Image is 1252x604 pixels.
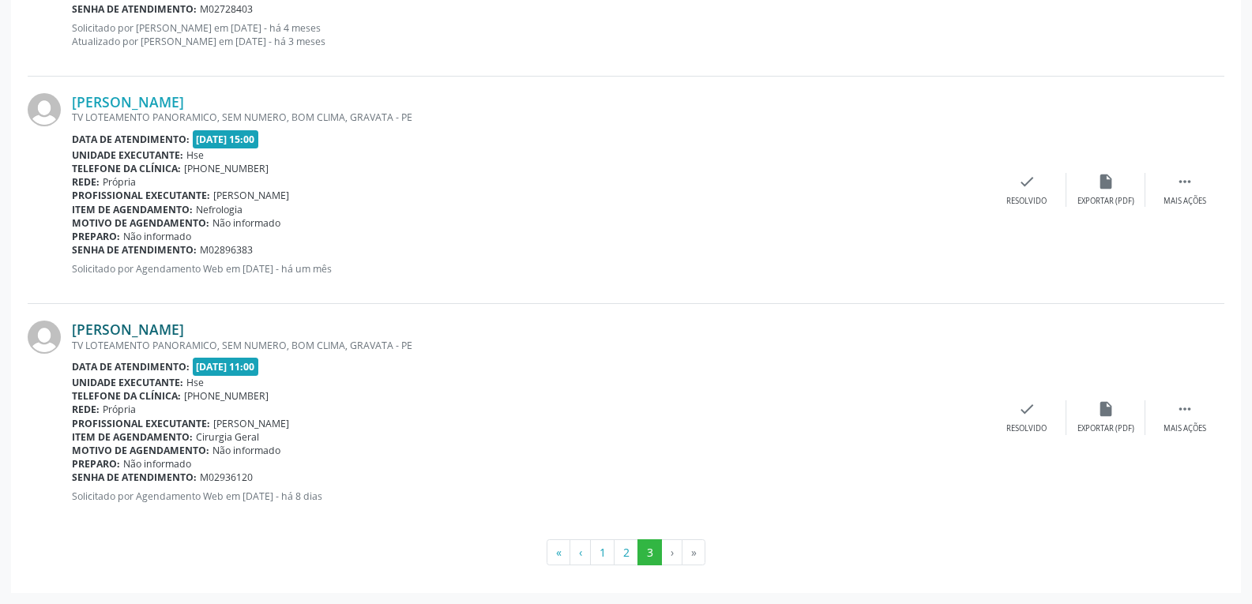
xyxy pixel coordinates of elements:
[213,417,289,430] span: [PERSON_NAME]
[72,490,987,503] p: Solicitado por Agendamento Web em [DATE] - há 8 dias
[1164,196,1206,207] div: Mais ações
[637,539,662,566] button: Go to page 3
[123,457,191,471] span: Não informado
[1077,196,1134,207] div: Exportar (PDF)
[547,539,570,566] button: Go to first page
[123,230,191,243] span: Não informado
[28,321,61,354] img: img
[570,539,591,566] button: Go to previous page
[28,539,1224,566] ul: Pagination
[184,162,269,175] span: [PHONE_NUMBER]
[186,148,204,162] span: Hse
[72,417,210,430] b: Profissional executante:
[72,93,184,111] a: [PERSON_NAME]
[200,471,253,484] span: M02936120
[213,189,289,202] span: [PERSON_NAME]
[1018,173,1036,190] i: check
[1006,423,1047,434] div: Resolvido
[103,175,136,189] span: Própria
[28,93,61,126] img: img
[72,360,190,373] b: Data de atendimento:
[590,539,615,566] button: Go to page 1
[196,430,259,444] span: Cirurgia Geral
[72,376,183,389] b: Unidade executante:
[1164,423,1206,434] div: Mais ações
[72,243,197,257] b: Senha de atendimento:
[72,262,987,276] p: Solicitado por Agendamento Web em [DATE] - há um mês
[72,339,987,352] div: TV LOTEAMENTO PANORAMICO, SEM NUMERO, BOM CLIMA, GRAVATA - PE
[1077,423,1134,434] div: Exportar (PDF)
[1097,173,1115,190] i: insert_drive_file
[1097,400,1115,418] i: insert_drive_file
[72,430,193,444] b: Item de agendamento:
[103,403,136,416] span: Própria
[200,2,253,16] span: M02728403
[72,111,987,124] div: TV LOTEAMENTO PANORAMICO, SEM NUMERO, BOM CLIMA, GRAVATA - PE
[72,389,181,403] b: Telefone da clínica:
[72,230,120,243] b: Preparo:
[614,539,638,566] button: Go to page 2
[184,389,269,403] span: [PHONE_NUMBER]
[72,175,100,189] b: Rede:
[193,358,259,376] span: [DATE] 11:00
[212,216,280,230] span: Não informado
[1018,400,1036,418] i: check
[72,162,181,175] b: Telefone da clínica:
[186,376,204,389] span: Hse
[200,243,253,257] span: M02896383
[72,457,120,471] b: Preparo:
[72,203,193,216] b: Item de agendamento:
[72,444,209,457] b: Motivo de agendamento:
[72,148,183,162] b: Unidade executante:
[193,130,259,148] span: [DATE] 15:00
[72,133,190,146] b: Data de atendimento:
[72,403,100,416] b: Rede:
[72,216,209,230] b: Motivo de agendamento:
[72,21,987,48] p: Solicitado por [PERSON_NAME] em [DATE] - há 4 meses Atualizado por [PERSON_NAME] em [DATE] - há 3...
[1176,173,1194,190] i: 
[72,189,210,202] b: Profissional executante:
[72,471,197,484] b: Senha de atendimento:
[1006,196,1047,207] div: Resolvido
[212,444,280,457] span: Não informado
[72,321,184,338] a: [PERSON_NAME]
[196,203,243,216] span: Nefrologia
[72,2,197,16] b: Senha de atendimento:
[1176,400,1194,418] i: 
